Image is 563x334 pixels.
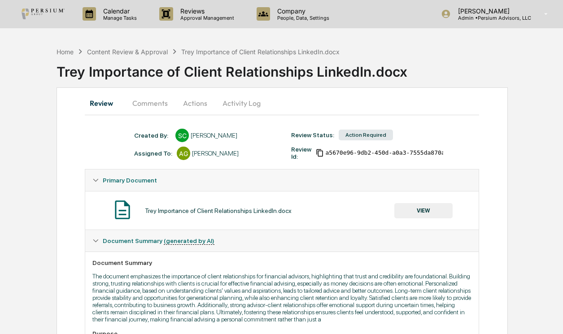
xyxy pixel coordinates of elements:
div: Document Summary [92,259,471,266]
button: Actions [175,92,215,114]
iframe: Open customer support [534,304,559,329]
div: Content Review & Approval [87,48,168,56]
div: Primary Document [85,191,479,230]
div: Document Summary (generated by AI) [85,230,479,252]
div: Primary Document [85,169,479,191]
button: Review [85,92,125,114]
button: VIEW [394,203,453,218]
button: Comments [125,92,175,114]
span: a5670e96-9db2-450d-a0a3-7555da870a61 [326,149,452,156]
div: Review Id: [291,146,311,160]
img: logo [22,9,65,19]
p: The document emphasizes the importance of client relationships for financial advisors, highlighti... [92,273,471,323]
div: Assigned To: [134,150,172,157]
span: Primary Document [103,177,157,184]
div: Trey Importance of Client Relationships LinkedIn.docx [181,48,340,56]
div: Review Status: [291,131,334,139]
div: SC [175,129,189,142]
p: Manage Tasks [96,15,141,21]
div: AG [177,147,190,160]
u: (generated by AI) [164,237,214,245]
p: Admin • Persium Advisors, LLC [451,15,531,21]
span: Copy Id [316,149,324,157]
p: Reviews [173,7,239,15]
p: Calendar [96,7,141,15]
div: Created By: ‎ ‎ [134,132,171,139]
p: Company [270,7,334,15]
div: Action Required [339,130,393,140]
div: Trey Importance of Client Relationships LinkedIn.docx [145,207,292,214]
div: secondary tabs example [85,92,479,114]
div: [PERSON_NAME] [192,150,239,157]
p: People, Data, Settings [270,15,334,21]
span: Document Summary [103,237,214,244]
div: Home [57,48,74,56]
p: Approval Management [173,15,239,21]
button: Activity Log [215,92,268,114]
p: [PERSON_NAME] [451,7,531,15]
img: Document Icon [111,199,134,221]
div: [PERSON_NAME] [191,132,237,139]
